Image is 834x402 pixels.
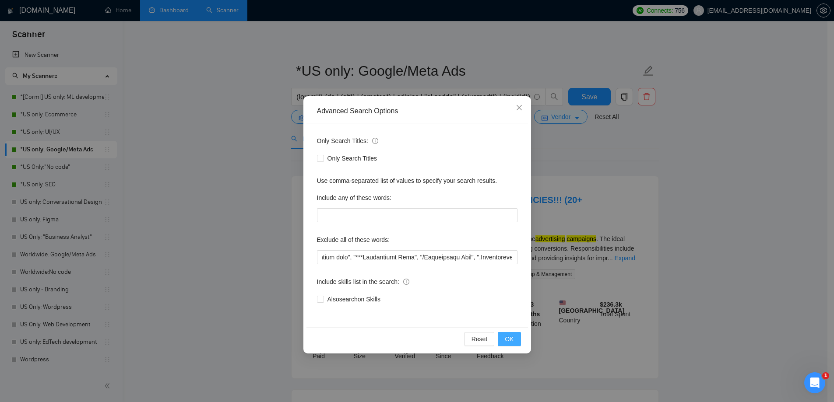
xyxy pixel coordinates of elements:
[804,372,825,393] iframe: Intercom live chat
[507,96,531,120] button: Close
[465,332,495,346] button: Reset
[324,154,381,163] span: Only Search Titles
[317,136,378,146] span: Only Search Titles:
[822,372,829,379] span: 1
[324,294,384,304] span: Also search on Skills
[317,277,409,287] span: Include skills list in the search:
[505,334,514,344] span: OK
[372,138,378,144] span: info-circle
[317,176,517,185] div: Use comma-separated list of values to specify your search results.
[403,279,409,285] span: info-circle
[516,104,523,111] span: close
[498,332,521,346] button: OK
[472,334,488,344] span: Reset
[317,106,517,116] div: Advanced Search Options
[317,233,390,247] label: Exclude all of these words:
[317,191,391,205] label: Include any of these words:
